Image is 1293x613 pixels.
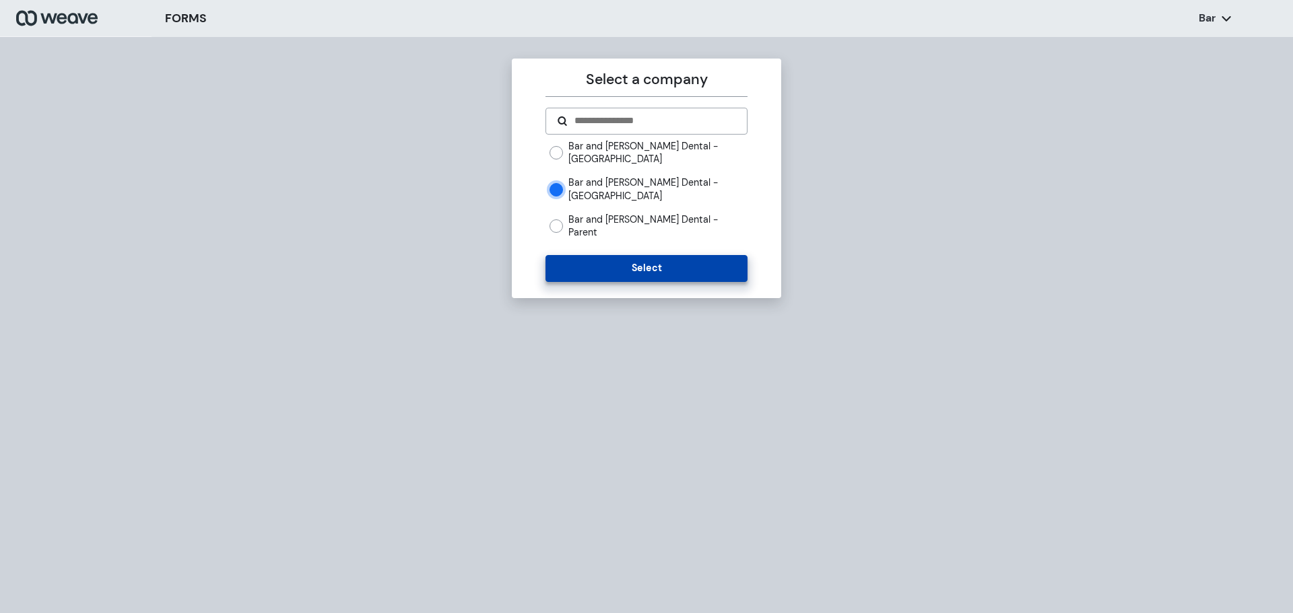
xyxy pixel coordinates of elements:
[568,213,747,239] label: Bar and [PERSON_NAME] Dental - Parent
[568,140,747,166] label: Bar and [PERSON_NAME] Dental - [GEOGRAPHIC_DATA]
[545,69,747,91] p: Select a company
[165,9,207,28] h3: FORMS
[573,114,735,129] input: Search
[545,255,747,282] button: Select
[1199,11,1216,26] p: Bar
[568,176,747,202] label: Bar and [PERSON_NAME] Dental - [GEOGRAPHIC_DATA]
